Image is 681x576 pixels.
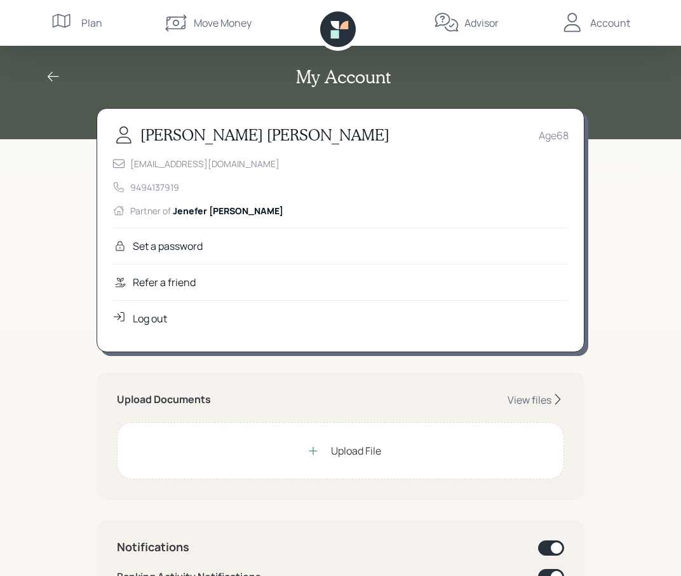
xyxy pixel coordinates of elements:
div: Set a password [133,238,203,254]
div: Age 68 [539,128,569,143]
div: Refer a friend [133,275,196,290]
h5: Upload Documents [117,394,211,406]
h4: Notifications [117,540,189,554]
h3: [PERSON_NAME] [PERSON_NAME] [140,126,389,144]
span: Jenefer [PERSON_NAME] [173,205,283,217]
div: Log out [133,311,167,326]
div: 9494137919 [130,181,179,194]
div: Advisor [464,15,499,31]
div: View files [508,393,551,407]
h2: My Account [296,66,391,88]
div: Account [590,15,630,31]
div: [EMAIL_ADDRESS][DOMAIN_NAME] [130,157,280,170]
div: Move Money [194,15,252,31]
div: Partner of [130,204,283,217]
div: Plan [81,15,102,31]
div: Upload File [331,443,381,458]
